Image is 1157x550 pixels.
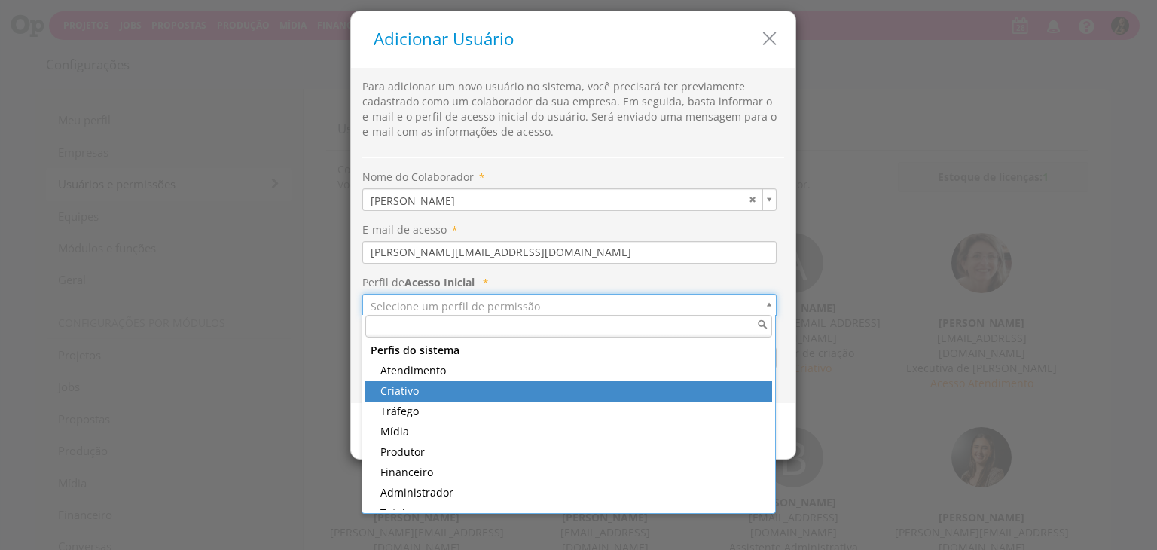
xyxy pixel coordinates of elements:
div: Mídia [365,422,772,442]
div: Tráfego [365,402,772,422]
div: Atendimento [365,361,772,381]
div: Administrador [365,483,772,503]
div: Perfis do sistema [365,341,772,361]
div: Financeiro [365,463,772,483]
div: Produtor [365,442,772,463]
div: Total [365,503,772,524]
div: Criativo [365,381,772,402]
